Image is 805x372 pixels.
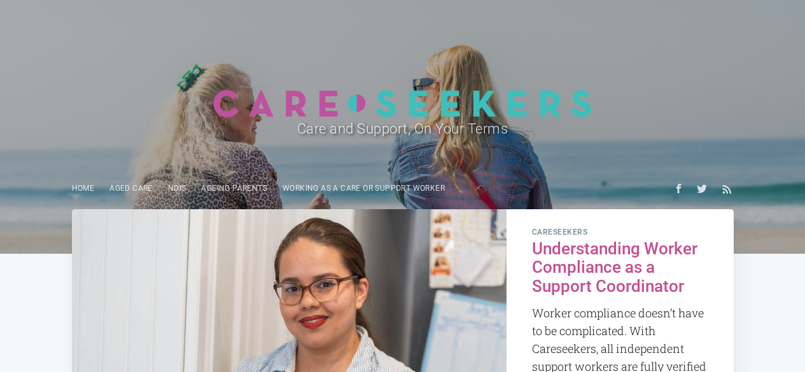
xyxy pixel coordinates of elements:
[213,89,592,118] img: Careseekers
[193,176,275,201] a: Ageing parents
[104,118,701,140] h2: Care and Support, On Your Terms
[64,176,102,201] a: Home
[275,176,452,201] a: Working as a care or support worker
[160,176,194,201] a: NDIS
[532,240,708,297] h2: Understanding Worker Compliance as a Support Coordinator
[532,228,708,237] span: careseekers
[102,176,160,201] a: Aged Care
